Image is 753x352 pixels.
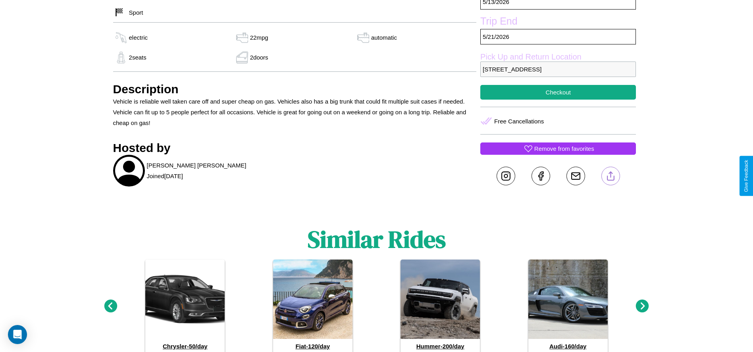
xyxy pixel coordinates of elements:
[371,32,397,43] p: automatic
[113,32,129,44] img: gas
[494,116,544,127] p: Free Cancellations
[480,15,636,29] label: Trip End
[147,160,247,171] p: [PERSON_NAME] [PERSON_NAME]
[355,32,371,44] img: gas
[534,143,594,154] p: Remove from favorites
[129,52,146,63] p: 2 seats
[480,52,636,62] label: Pick Up and Return Location
[125,7,143,18] p: Sport
[250,32,268,43] p: 22 mpg
[480,29,636,44] p: 5 / 21 / 2026
[234,52,250,63] img: gas
[480,85,636,100] button: Checkout
[308,223,446,256] h1: Similar Rides
[234,32,250,44] img: gas
[480,142,636,155] button: Remove from favorites
[113,83,477,96] h3: Description
[480,62,636,77] p: [STREET_ADDRESS]
[8,325,27,344] div: Open Intercom Messenger
[147,171,183,181] p: Joined [DATE]
[113,141,477,155] h3: Hosted by
[113,96,477,128] p: Vehicle is reliable well taken care off and super cheap on gas. Vehicles also has a big trunk tha...
[129,32,148,43] p: electric
[113,52,129,63] img: gas
[743,160,749,192] div: Give Feedback
[250,52,268,63] p: 2 doors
